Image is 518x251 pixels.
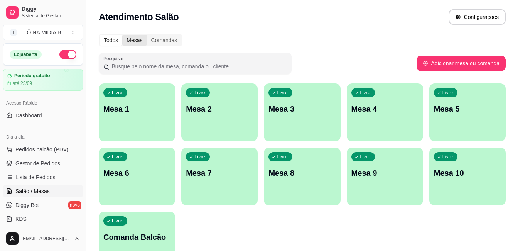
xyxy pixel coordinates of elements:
[3,185,83,197] a: Salão / Mesas
[3,97,83,109] div: Acesso Rápido
[3,143,83,156] button: Pedidos balcão (PDV)
[3,213,83,225] a: KDS
[103,232,170,243] p: Comanda Balcão
[112,218,123,224] p: Livre
[147,35,182,46] div: Comandas
[434,103,501,114] p: Mesa 5
[268,168,336,178] p: Mesa 8
[360,154,371,160] p: Livre
[15,187,50,195] span: Salão / Mesas
[10,29,17,36] span: T
[15,173,56,181] span: Lista de Pedidos
[112,90,123,96] p: Livre
[268,103,336,114] p: Mesa 3
[3,25,83,40] button: Select a team
[186,168,253,178] p: Mesa 7
[3,171,83,183] a: Lista de Pedidos
[351,103,418,114] p: Mesa 4
[100,35,122,46] div: Todos
[14,73,50,79] article: Período gratuito
[3,229,83,248] button: [EMAIL_ADDRESS][DOMAIN_NAME]
[122,35,147,46] div: Mesas
[277,90,288,96] p: Livre
[264,83,340,141] button: LivreMesa 3
[99,11,179,23] h2: Atendimento Salão
[15,201,39,209] span: Diggy Bot
[181,148,258,205] button: LivreMesa 7
[13,80,32,86] article: até 23/09
[15,159,60,167] span: Gestor de Pedidos
[103,103,170,114] p: Mesa 1
[3,109,83,122] a: Dashboard
[3,199,83,211] a: Diggy Botnovo
[59,50,76,59] button: Alterar Status
[264,148,340,205] button: LivreMesa 8
[15,112,42,119] span: Dashboard
[22,13,80,19] span: Sistema de Gestão
[277,154,288,160] p: Livre
[429,148,506,205] button: LivreMesa 10
[24,29,66,36] div: TÔ NA MIDIA B ...
[99,83,175,141] button: LivreMesa 1
[442,154,453,160] p: Livre
[103,168,170,178] p: Mesa 6
[99,148,175,205] button: LivreMesa 6
[434,168,501,178] p: Mesa 10
[449,9,506,25] button: Configurações
[22,236,71,242] span: [EMAIL_ADDRESS][DOMAIN_NAME]
[429,83,506,141] button: LivreMesa 5
[15,146,69,153] span: Pedidos balcão (PDV)
[3,3,83,22] a: DiggySistema de Gestão
[347,83,423,141] button: LivreMesa 4
[3,131,83,143] div: Dia a dia
[109,63,287,70] input: Pesquisar
[194,154,205,160] p: Livre
[103,55,127,62] label: Pesquisar
[442,90,453,96] p: Livre
[347,148,423,205] button: LivreMesa 9
[360,90,371,96] p: Livre
[186,103,253,114] p: Mesa 2
[3,157,83,170] a: Gestor de Pedidos
[181,83,258,141] button: LivreMesa 2
[3,69,83,91] a: Período gratuitoaté 23/09
[351,168,418,178] p: Mesa 9
[417,56,506,71] button: Adicionar mesa ou comanda
[10,50,42,59] div: Loja aberta
[22,6,80,13] span: Diggy
[15,215,27,223] span: KDS
[112,154,123,160] p: Livre
[194,90,205,96] p: Livre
